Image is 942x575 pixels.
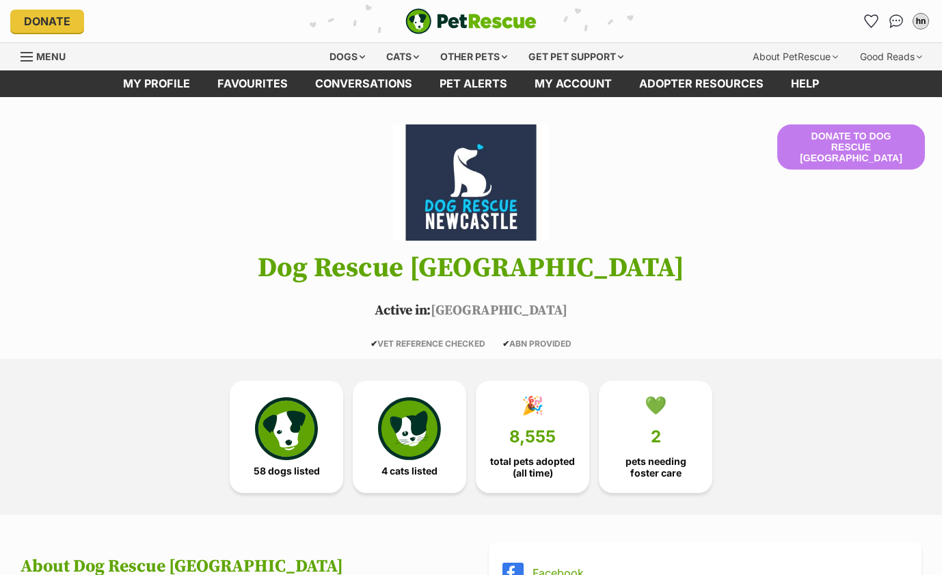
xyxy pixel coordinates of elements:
[910,10,932,32] button: My account
[519,43,633,70] div: Get pet support
[371,338,485,349] span: VET REFERENCE CHECKED
[405,8,537,34] img: logo-e224e6f780fb5917bec1dbf3a21bbac754714ae5b6737aabdf751b685950b380.svg
[375,302,431,319] span: Active in:
[426,70,521,97] a: Pet alerts
[850,43,932,70] div: Good Reads
[254,466,320,477] span: 58 dogs listed
[625,70,777,97] a: Adopter resources
[353,381,466,493] a: 4 cats listed
[861,10,883,32] a: Favourites
[320,43,375,70] div: Dogs
[109,70,204,97] a: My profile
[645,395,667,416] div: 💚
[381,466,438,477] span: 4 cats listed
[204,70,301,97] a: Favourites
[651,427,661,446] span: 2
[255,397,318,460] img: petrescue-icon-eee76f85a60ef55c4a1927667547b313a7c0e82042636edf73dce9c88f694885.svg
[393,124,549,241] img: Dog Rescue Newcastle
[522,395,543,416] div: 🎉
[10,10,84,33] a: Donate
[743,43,848,70] div: About PetRescue
[889,14,904,28] img: chat-41dd97257d64d25036548639549fe6c8038ab92f7586957e7f3b1b290dea8141.svg
[599,381,712,493] a: 💚 2 pets needing foster care
[377,43,429,70] div: Cats
[521,70,625,97] a: My account
[861,10,932,32] ul: Account quick links
[914,14,928,28] div: hn
[301,70,426,97] a: conversations
[21,43,75,68] a: Menu
[405,8,537,34] a: PetRescue
[371,338,377,349] icon: ✔
[476,381,589,493] a: 🎉 8,555 total pets adopted (all time)
[777,124,925,170] button: Donate to Dog Rescue [GEOGRAPHIC_DATA]
[36,51,66,62] span: Menu
[487,456,578,478] span: total pets adopted (all time)
[509,427,556,446] span: 8,555
[610,456,701,478] span: pets needing foster care
[431,43,517,70] div: Other pets
[378,397,441,460] img: cat-icon-068c71abf8fe30c970a85cd354bc8e23425d12f6e8612795f06af48be43a487a.svg
[777,70,833,97] a: Help
[502,338,571,349] span: ABN PROVIDED
[502,338,509,349] icon: ✔
[230,381,343,493] a: 58 dogs listed
[885,10,907,32] a: Conversations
